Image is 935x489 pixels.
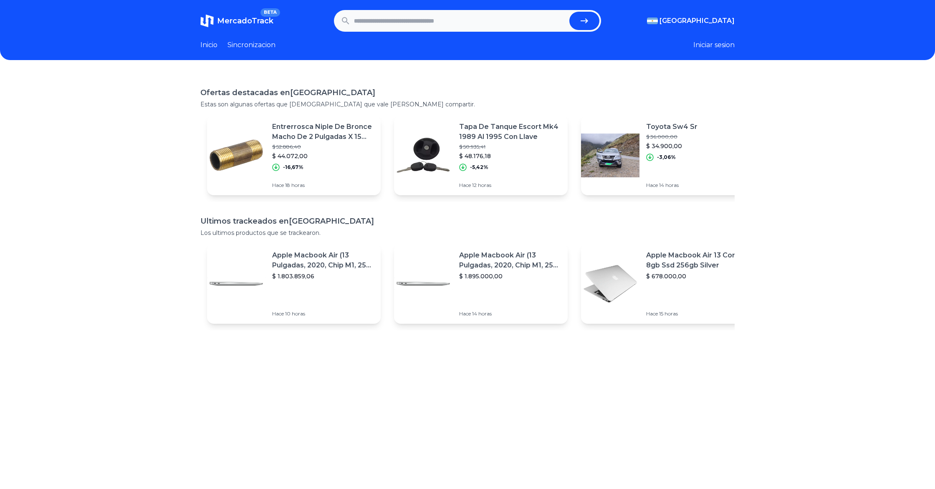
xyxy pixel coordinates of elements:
a: MercadoTrackBETA [200,14,273,28]
img: Featured image [581,126,639,184]
p: $ 44.072,00 [272,152,374,160]
p: -3,06% [657,154,676,161]
img: Featured image [581,255,639,313]
p: Hace 10 horas [272,310,374,317]
p: Apple Macbook Air 13 Core I5 8gb Ssd 256gb Silver [646,250,748,270]
p: Tapa De Tanque Escort Mk4 1989 Al 1995 Con Llave [459,122,561,142]
img: Featured image [207,126,265,184]
p: Apple Macbook Air (13 Pulgadas, 2020, Chip M1, 256 Gb De Ssd, 8 Gb De Ram) - Plata [459,250,561,270]
span: MercadoTrack [217,16,273,25]
img: Featured image [394,255,452,313]
p: $ 1.895.000,00 [459,272,561,280]
p: Los ultimos productos que se trackearon. [200,229,735,237]
h1: Ofertas destacadas en [GEOGRAPHIC_DATA] [200,87,735,98]
img: Argentina [647,18,658,24]
p: $ 36.000,00 [646,134,697,140]
a: Sincronizacion [227,40,275,50]
img: Featured image [207,255,265,313]
button: Iniciar sesion [693,40,735,50]
img: Featured image [394,126,452,184]
button: [GEOGRAPHIC_DATA] [647,16,735,26]
a: Featured imageEntrerrosca Niple De Bronce Macho De 2 Pulgadas X 15 Cm Agua$ 52.886,40$ 44.072,00-... [207,115,381,195]
h1: Ultimos trackeados en [GEOGRAPHIC_DATA] [200,215,735,227]
p: $ 1.803.859,06 [272,272,374,280]
p: -16,67% [283,164,303,171]
p: Hace 12 horas [459,182,561,189]
a: Featured imageApple Macbook Air 13 Core I5 8gb Ssd 256gb Silver$ 678.000,00Hace 15 horas [581,244,755,324]
span: [GEOGRAPHIC_DATA] [660,16,735,26]
a: Featured imageTapa De Tanque Escort Mk4 1989 Al 1995 Con Llave$ 50.935,41$ 48.176,18-5,42%Hace 12... [394,115,568,195]
p: $ 48.176,18 [459,152,561,160]
p: $ 34.900,00 [646,142,697,150]
a: Featured imageApple Macbook Air (13 Pulgadas, 2020, Chip M1, 256 Gb De Ssd, 8 Gb De Ram) - Plata$... [394,244,568,324]
p: Hace 14 horas [459,310,561,317]
p: Hace 15 horas [646,310,748,317]
p: Toyota Sw4 Sr [646,122,697,132]
a: Featured imageApple Macbook Air (13 Pulgadas, 2020, Chip M1, 256 Gb De Ssd, 8 Gb De Ram) - Plata$... [207,244,381,324]
p: Apple Macbook Air (13 Pulgadas, 2020, Chip M1, 256 Gb De Ssd, 8 Gb De Ram) - Plata [272,250,374,270]
p: $ 52.886,40 [272,144,374,150]
a: Inicio [200,40,217,50]
p: Hace 18 horas [272,182,374,189]
p: Entrerrosca Niple De Bronce Macho De 2 Pulgadas X 15 Cm Agua [272,122,374,142]
p: $ 678.000,00 [646,272,748,280]
p: Hace 14 horas [646,182,697,189]
a: Featured imageToyota Sw4 Sr$ 36.000,00$ 34.900,00-3,06%Hace 14 horas [581,115,755,195]
img: MercadoTrack [200,14,214,28]
p: $ 50.935,41 [459,144,561,150]
span: BETA [260,8,280,17]
p: -5,42% [470,164,488,171]
p: Estas son algunas ofertas que [DEMOGRAPHIC_DATA] que vale [PERSON_NAME] compartir. [200,100,735,108]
